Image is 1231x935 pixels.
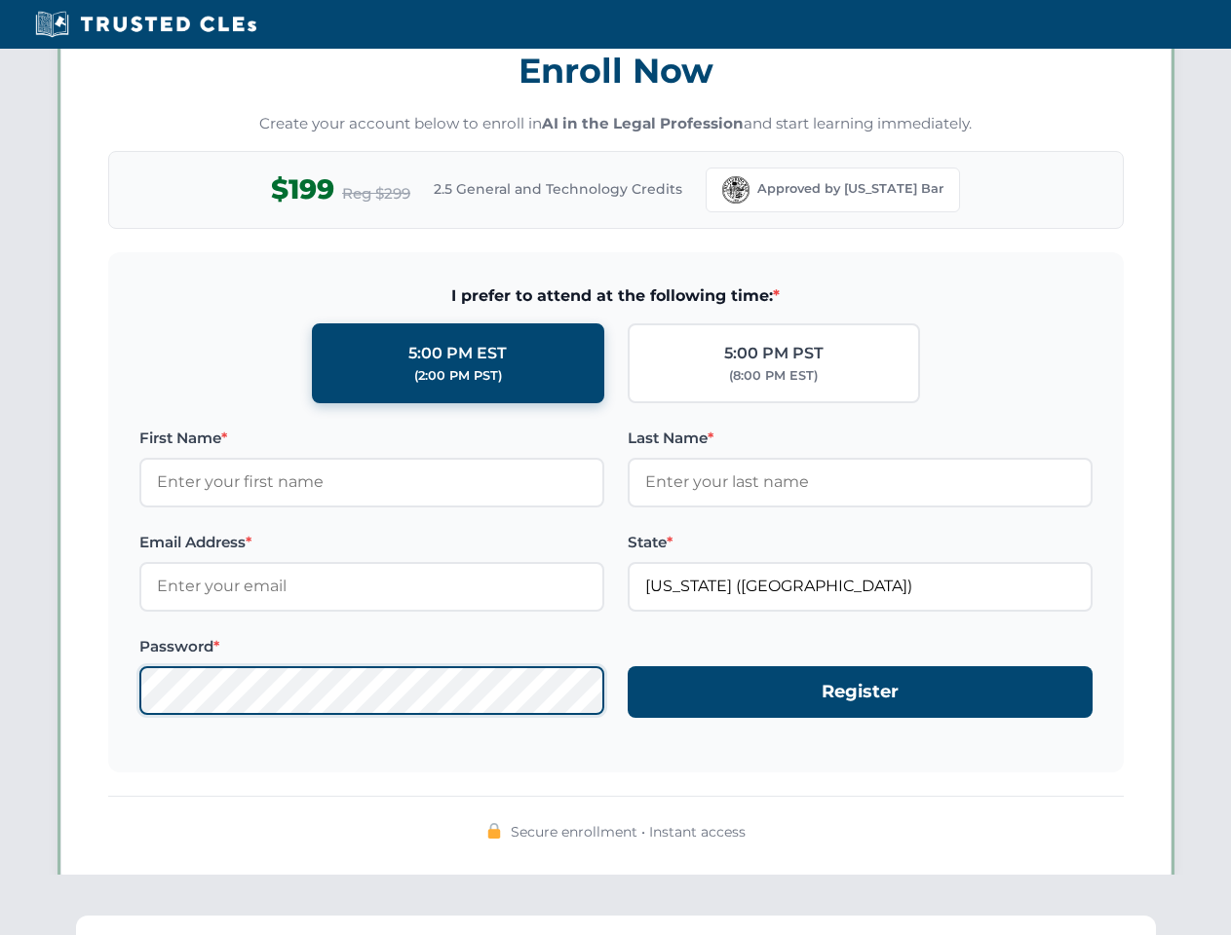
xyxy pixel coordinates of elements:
[414,366,502,386] div: (2:00 PM PST)
[628,427,1093,450] label: Last Name
[139,562,604,611] input: Enter your email
[108,40,1124,101] h3: Enroll Now
[729,366,818,386] div: (8:00 PM EST)
[139,635,604,658] label: Password
[271,168,334,211] span: $199
[408,341,507,366] div: 5:00 PM EST
[139,427,604,450] label: First Name
[511,821,746,842] span: Secure enrollment • Instant access
[722,176,750,204] img: Florida Bar
[757,179,943,199] span: Approved by [US_STATE] Bar
[139,531,604,554] label: Email Address
[139,283,1093,309] span: I prefer to attend at the following time:
[486,823,502,839] img: 🔒
[542,114,744,132] strong: AI in the Legal Profession
[108,113,1124,135] p: Create your account below to enroll in and start learning immediately.
[628,562,1093,611] input: Florida (FL)
[139,458,604,506] input: Enter your first name
[29,10,262,39] img: Trusted CLEs
[628,666,1093,718] button: Register
[628,458,1093,506] input: Enter your last name
[342,182,410,206] span: Reg $299
[434,178,682,200] span: 2.5 General and Technology Credits
[724,341,824,366] div: 5:00 PM PST
[628,531,1093,554] label: State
